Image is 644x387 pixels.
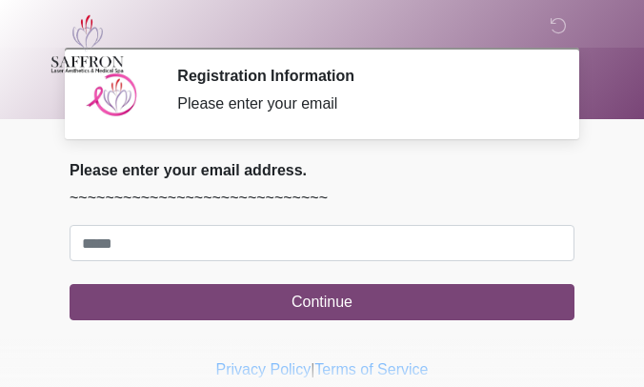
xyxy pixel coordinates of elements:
[70,284,574,320] button: Continue
[311,361,314,377] a: |
[177,92,546,115] div: Please enter your email
[314,361,428,377] a: Terms of Service
[216,361,312,377] a: Privacy Policy
[50,14,125,73] img: Saffron Laser Aesthetics and Medical Spa Logo
[70,161,574,179] h2: Please enter your email address.
[84,67,141,124] img: Agent Avatar
[70,187,574,210] p: ~~~~~~~~~~~~~~~~~~~~~~~~~~~~~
